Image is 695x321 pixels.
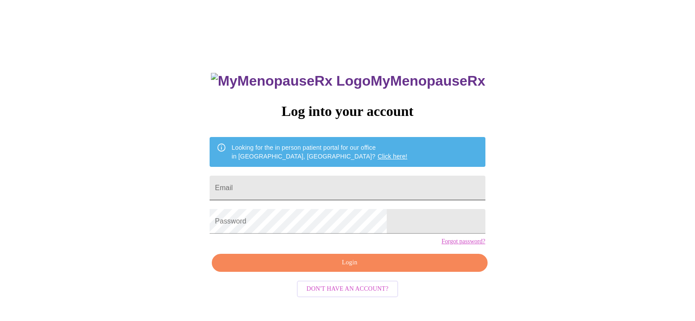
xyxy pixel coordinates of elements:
[211,73,371,89] img: MyMenopauseRx Logo
[297,281,398,298] button: Don't have an account?
[442,238,485,245] a: Forgot password?
[307,284,388,295] span: Don't have an account?
[210,103,485,119] h3: Log into your account
[295,285,400,292] a: Don't have an account?
[378,153,407,160] a: Click here!
[222,257,477,268] span: Login
[211,73,485,89] h3: MyMenopauseRx
[232,140,407,164] div: Looking for the in person patient portal for our office in [GEOGRAPHIC_DATA], [GEOGRAPHIC_DATA]?
[212,254,487,272] button: Login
